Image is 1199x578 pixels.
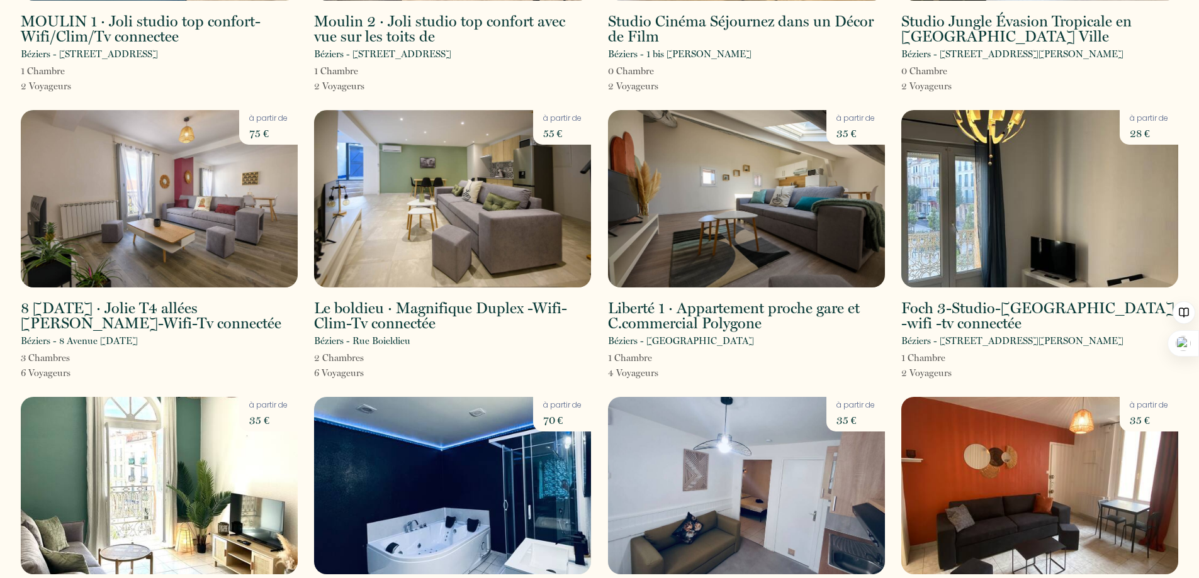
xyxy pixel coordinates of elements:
p: à partir de [1130,399,1168,411]
h2: Studio Cinéma Séjournez dans un Décor de Film [608,14,885,44]
h2: Foch 3-Studio-[GEOGRAPHIC_DATA] -wifi -tv connectée [901,301,1178,331]
img: rental-image [901,397,1178,574]
img: rental-image [901,110,1178,287]
h2: 8 [DATE] · Jolie T4 allées [PERSON_NAME]-Wifi-Tv connectée [21,301,298,331]
p: à partir de [249,113,288,125]
p: 70 € [543,411,582,429]
span: s [948,81,952,92]
p: Béziers - [STREET_ADDRESS][PERSON_NAME] [901,47,1123,62]
p: 2 Voyageur [314,79,364,94]
span: s [360,352,364,364]
p: à partir de [836,399,875,411]
img: rental-image [314,397,591,574]
p: Béziers - Rue Boieldieu [314,333,410,348]
p: 35 € [249,411,288,429]
p: 2 Voyageur [21,79,71,94]
p: 75 € [249,125,288,142]
span: s [655,367,658,379]
p: 1 Chambre [608,350,658,365]
span: s [360,367,364,379]
img: rental-image [608,110,885,287]
p: Béziers - [STREET_ADDRESS][PERSON_NAME] [901,333,1123,348]
h2: Le boldieu · Magnifique Duplex -Wifi-Clim-Tv connectée [314,301,591,331]
p: Béziers - [STREET_ADDRESS] [314,47,451,62]
p: 3 Chambre [21,350,70,365]
span: s [67,367,70,379]
span: s [66,352,70,364]
img: rental-image [608,397,885,574]
p: 6 Voyageur [21,365,70,381]
p: à partir de [836,113,875,125]
p: Béziers - [GEOGRAPHIC_DATA] [608,333,754,348]
p: 6 Voyageur [314,365,364,381]
p: Béziers - 1 bis [PERSON_NAME] [608,47,751,62]
h2: MOULIN 1 · Joli studio top confort-Wifi/Clim/Tv connectee [21,14,298,44]
p: à partir de [1130,113,1168,125]
p: 1 Chambre [21,64,71,79]
p: 4 Voyageur [608,365,658,381]
p: à partir de [543,113,582,125]
p: 55 € [543,125,582,142]
p: 35 € [836,125,875,142]
p: 2 Voyageur [901,79,952,94]
p: Béziers - [STREET_ADDRESS] [21,47,158,62]
p: 2 Chambre [314,350,364,365]
p: 1 Chambre [901,350,952,365]
p: 2 Voyageur [901,365,952,381]
p: 35 € [836,411,875,429]
img: rental-image [21,110,298,287]
h2: Studio Jungle Évasion Tropicale en [GEOGRAPHIC_DATA] Ville [901,14,1178,44]
p: 0 Chambre [901,64,952,79]
p: 0 Chambre [608,64,658,79]
h2: Liberté 1 · Appartement proche gare et C.commercial Polygone [608,301,885,331]
p: 2 Voyageur [608,79,658,94]
p: 35 € [1130,411,1168,429]
img: rental-image [21,397,298,574]
img: rental-image [314,110,591,287]
span: s [361,81,364,92]
span: s [948,367,952,379]
p: 1 Chambre [314,64,364,79]
p: à partir de [543,399,582,411]
h2: Moulin 2 · Joli studio top confort avec vue sur les toits de [314,14,591,44]
p: Béziers - 8 Avenue [DATE] [21,333,138,348]
p: 28 € [1130,125,1168,142]
span: s [655,81,658,92]
span: s [67,81,71,92]
p: à partir de [249,399,288,411]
